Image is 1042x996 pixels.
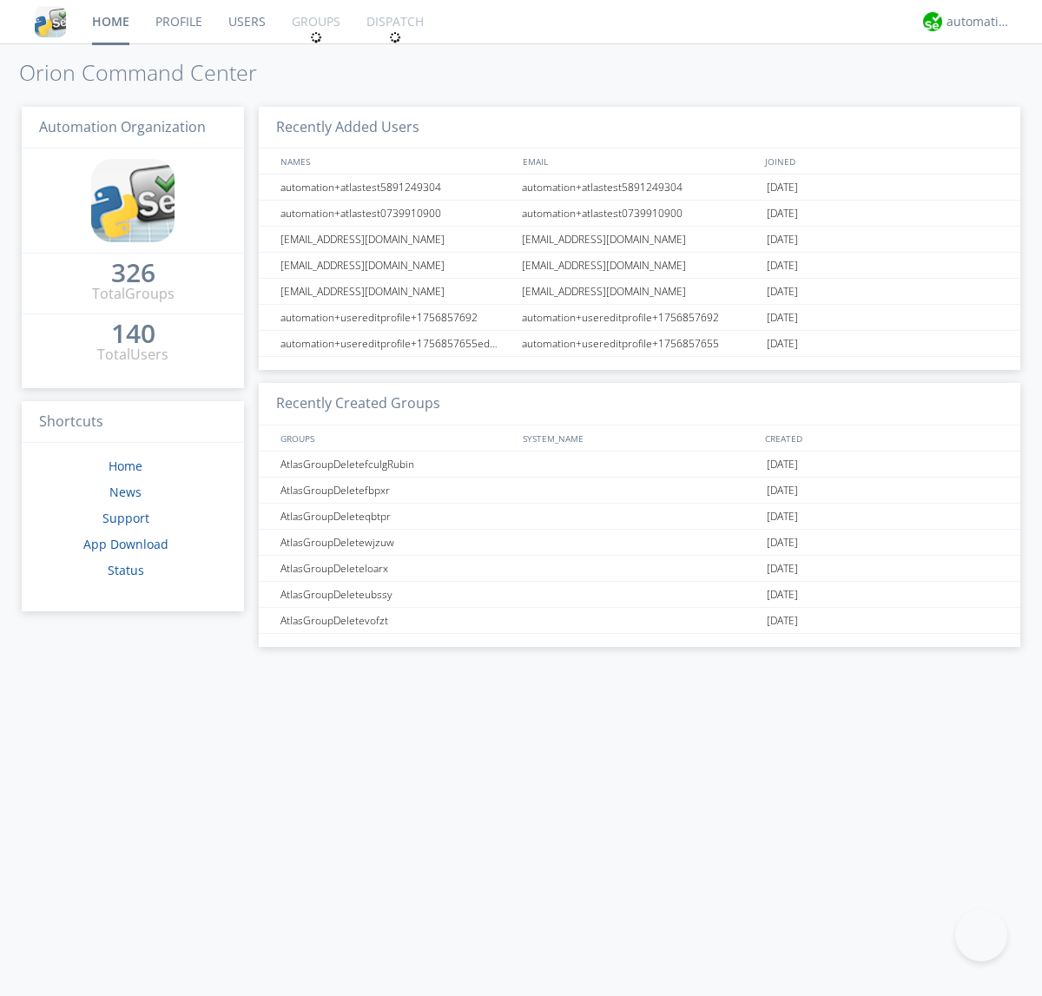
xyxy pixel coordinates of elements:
div: AtlasGroupDeleteqbtpr [276,504,517,529]
div: automation+atlastest0739910900 [276,201,517,226]
div: NAMES [276,148,514,174]
img: spin.svg [389,31,401,43]
a: 326 [111,264,155,284]
span: [DATE] [767,452,798,478]
a: AtlasGroupDeletefculgRubin[DATE] [259,452,1020,478]
span: [DATE] [767,305,798,331]
span: [DATE] [767,504,798,530]
h3: Recently Created Groups [259,383,1020,425]
div: Total Users [97,345,168,365]
div: CREATED [761,425,1004,451]
div: 140 [111,325,155,342]
div: [EMAIL_ADDRESS][DOMAIN_NAME] [276,227,517,252]
a: AtlasGroupDeletewjzuw[DATE] [259,530,1020,556]
div: automation+atlastest0739910900 [518,201,762,226]
div: 326 [111,264,155,281]
img: cddb5a64eb264b2086981ab96f4c1ba7 [35,6,66,37]
div: automation+atlastest5891249304 [518,175,762,200]
span: [DATE] [767,608,798,634]
div: [EMAIL_ADDRESS][DOMAIN_NAME] [276,279,517,304]
div: [EMAIL_ADDRESS][DOMAIN_NAME] [518,279,762,304]
div: GROUPS [276,425,514,451]
a: AtlasGroupDeleteloarx[DATE] [259,556,1020,582]
a: automation+usereditprofile+1756857692automation+usereditprofile+1756857692[DATE] [259,305,1020,331]
span: [DATE] [767,253,798,279]
div: automation+usereditprofile+1756857692 [276,305,517,330]
a: [EMAIL_ADDRESS][DOMAIN_NAME][EMAIL_ADDRESS][DOMAIN_NAME][DATE] [259,253,1020,279]
a: automation+atlastest5891249304automation+atlastest5891249304[DATE] [259,175,1020,201]
div: automation+atlastest5891249304 [276,175,517,200]
img: cddb5a64eb264b2086981ab96f4c1ba7 [91,159,175,242]
span: [DATE] [767,227,798,253]
a: automation+atlastest0739910900automation+atlastest0739910900[DATE] [259,201,1020,227]
h3: Recently Added Users [259,107,1020,149]
div: JOINED [761,148,1004,174]
div: EMAIL [518,148,761,174]
a: AtlasGroupDeleteubssy[DATE] [259,582,1020,608]
a: AtlasGroupDeletefbpxr[DATE] [259,478,1020,504]
div: AtlasGroupDeletevofzt [276,608,517,633]
a: Status [108,562,144,578]
a: Support [102,510,149,526]
a: News [109,484,142,500]
div: Total Groups [92,284,175,304]
div: automation+usereditprofile+1756857692 [518,305,762,330]
div: AtlasGroupDeletefbpxr [276,478,517,503]
div: SYSTEM_NAME [518,425,761,451]
span: [DATE] [767,478,798,504]
img: d2d01cd9b4174d08988066c6d424eccd [923,12,942,31]
span: [DATE] [767,201,798,227]
div: [EMAIL_ADDRESS][DOMAIN_NAME] [518,227,762,252]
a: [EMAIL_ADDRESS][DOMAIN_NAME][EMAIL_ADDRESS][DOMAIN_NAME][DATE] [259,227,1020,253]
span: [DATE] [767,530,798,556]
a: App Download [83,536,168,552]
a: Home [109,458,142,474]
h3: Shortcuts [22,401,244,444]
div: automation+usereditprofile+1756857655 [518,331,762,356]
a: [EMAIL_ADDRESS][DOMAIN_NAME][EMAIL_ADDRESS][DOMAIN_NAME][DATE] [259,279,1020,305]
div: [EMAIL_ADDRESS][DOMAIN_NAME] [276,253,517,278]
a: AtlasGroupDeleteqbtpr[DATE] [259,504,1020,530]
div: AtlasGroupDeleteubssy [276,582,517,607]
a: automation+usereditprofile+1756857655editedautomation+usereditprofile+1756857655automation+usered... [259,331,1020,357]
div: automation+usereditprofile+1756857655editedautomation+usereditprofile+1756857655 [276,331,517,356]
a: AtlasGroupDeletevofzt[DATE] [259,608,1020,634]
span: [DATE] [767,582,798,608]
span: [DATE] [767,556,798,582]
div: AtlasGroupDeleteloarx [276,556,517,581]
span: [DATE] [767,279,798,305]
div: [EMAIL_ADDRESS][DOMAIN_NAME] [518,253,762,278]
span: [DATE] [767,331,798,357]
div: AtlasGroupDeletefculgRubin [276,452,517,477]
div: automation+atlas [946,13,1012,30]
span: [DATE] [767,175,798,201]
img: spin.svg [310,31,322,43]
span: Automation Organization [39,117,206,136]
div: AtlasGroupDeletewjzuw [276,530,517,555]
a: 140 [111,325,155,345]
iframe: Toggle Customer Support [955,909,1007,961]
